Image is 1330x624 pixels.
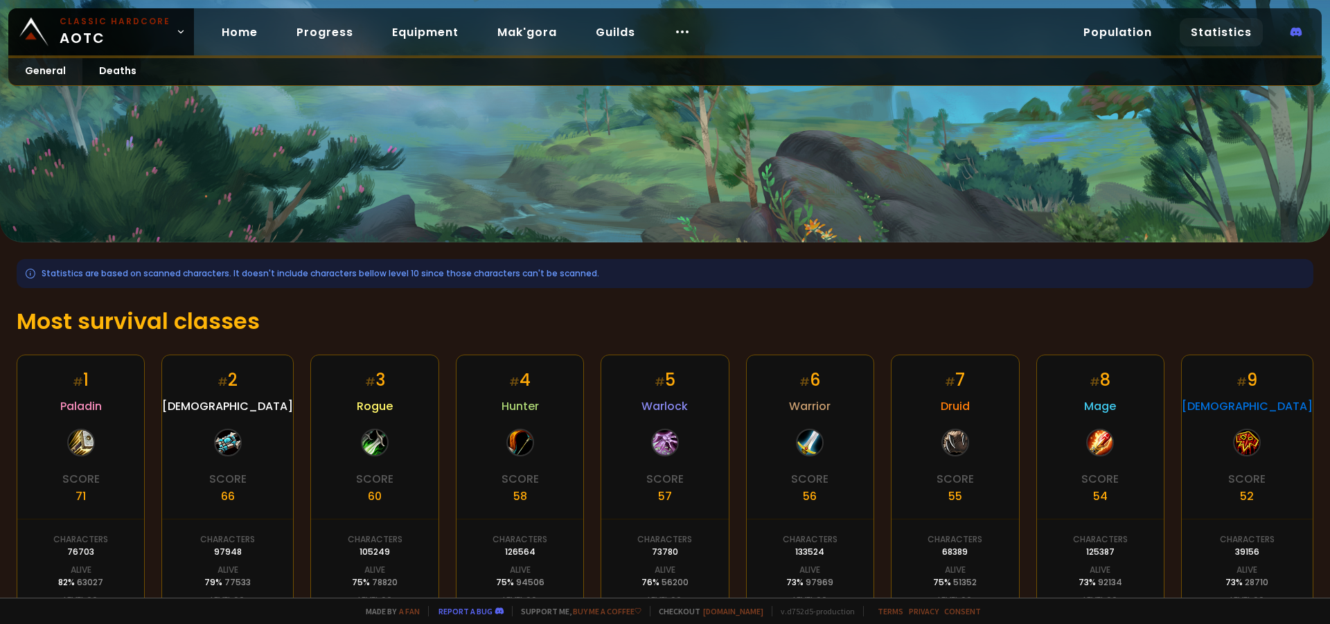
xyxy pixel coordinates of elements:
span: 51352 [953,576,977,588]
span: Support me, [512,606,641,616]
div: 54 [1093,488,1108,505]
span: Mage [1084,398,1116,415]
span: 94506 [516,576,544,588]
span: 63027 [77,576,103,588]
span: 97969 [806,576,833,588]
div: Alive [1236,564,1257,576]
div: 75 % [496,576,544,589]
div: Score [356,470,393,488]
div: 58 [513,488,527,505]
div: 133524 [795,546,824,558]
a: Deaths [82,58,153,85]
span: 92134 [1098,576,1122,588]
span: 28710 [1245,576,1268,588]
div: Characters [200,533,255,546]
span: 78820 [372,576,398,588]
div: 5 [655,368,675,392]
div: Characters [783,533,837,546]
div: 75 % [933,576,977,589]
div: Level 60 [358,594,392,607]
div: Score [791,470,828,488]
div: Characters [493,533,547,546]
div: Score [1081,470,1119,488]
a: Consent [944,606,981,616]
small: # [655,374,665,390]
a: a fan [399,606,420,616]
div: 66 [221,488,235,505]
div: Alive [945,564,966,576]
div: 60 [368,488,382,505]
div: Level 60 [648,594,682,607]
div: Alive [364,564,385,576]
div: 125387 [1086,546,1115,558]
div: 73 % [1225,576,1268,589]
div: 126564 [505,546,535,558]
div: Alive [655,564,675,576]
div: 76 % [641,576,689,589]
div: 4 [509,368,531,392]
div: 39156 [1235,546,1259,558]
span: v. d752d5 - production [772,606,855,616]
a: [DOMAIN_NAME] [703,606,763,616]
div: 75 % [352,576,398,589]
span: Hunter [502,398,539,415]
div: Level 60 [211,594,245,607]
div: Alive [1090,564,1110,576]
div: Score [937,470,974,488]
span: Checkout [650,606,763,616]
div: 105249 [360,546,390,558]
div: Score [209,470,247,488]
span: Paladin [60,398,102,415]
a: Statistics [1180,18,1263,46]
span: AOTC [60,15,170,48]
div: 55 [948,488,962,505]
div: Score [62,470,100,488]
div: 79 % [204,576,251,589]
div: 3 [365,368,385,392]
div: Characters [348,533,402,546]
span: 56200 [662,576,689,588]
div: Level 60 [793,594,827,607]
a: Privacy [909,606,939,616]
span: Warlock [641,398,688,415]
a: Buy me a coffee [573,606,641,616]
div: Alive [218,564,238,576]
div: Alive [510,564,531,576]
div: Level 60 [503,594,537,607]
div: Level 60 [1230,594,1264,607]
div: Alive [799,564,820,576]
div: 52 [1240,488,1254,505]
span: 77533 [224,576,251,588]
small: # [365,374,375,390]
span: Warrior [789,398,831,415]
small: # [799,374,810,390]
a: Guilds [585,18,646,46]
a: General [8,58,82,85]
div: 9 [1236,368,1257,392]
span: [DEMOGRAPHIC_DATA] [1182,398,1313,415]
div: 6 [799,368,820,392]
div: 57 [658,488,672,505]
div: 97948 [214,546,242,558]
span: Made by [357,606,420,616]
small: # [945,374,955,390]
div: Characters [1073,533,1128,546]
div: 1 [73,368,89,392]
div: 2 [218,368,238,392]
small: # [1090,374,1100,390]
a: Classic HardcoreAOTC [8,8,194,55]
a: Report a bug [438,606,493,616]
div: 76703 [67,546,94,558]
div: Level 60 [64,594,98,607]
span: Rogue [357,398,393,415]
div: Characters [53,533,108,546]
div: Characters [637,533,692,546]
a: Population [1072,18,1163,46]
a: Terms [878,606,903,616]
div: Statistics are based on scanned characters. It doesn't include characters bellow level 10 since t... [17,259,1313,288]
small: Classic Hardcore [60,15,170,28]
small: # [218,374,228,390]
small: # [1236,374,1247,390]
div: Alive [71,564,91,576]
a: Equipment [381,18,470,46]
